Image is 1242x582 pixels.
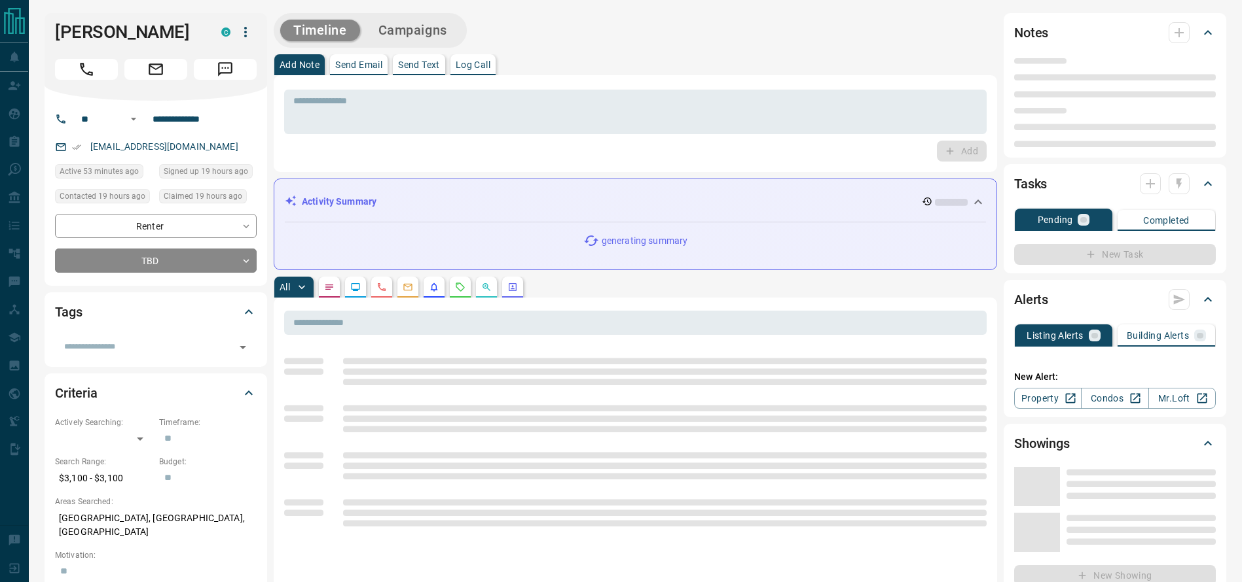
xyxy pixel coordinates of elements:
svg: Email Verified [72,143,81,152]
button: Timeline [280,20,360,41]
button: Campaigns [365,20,460,41]
p: Actively Searching: [55,417,153,428]
a: Property [1014,388,1082,409]
a: Condos [1081,388,1148,409]
div: Tue Sep 16 2025 [159,189,257,207]
p: generating summary [602,234,687,248]
p: [GEOGRAPHIC_DATA], [GEOGRAPHIC_DATA], [GEOGRAPHIC_DATA] [55,507,257,543]
div: Alerts [1014,284,1216,315]
div: Tags [55,296,257,328]
h2: Alerts [1014,289,1048,310]
span: Message [194,59,257,80]
div: TBD [55,248,257,273]
svg: Calls [376,282,387,292]
p: Send Email [335,60,382,69]
p: Timeframe: [159,417,257,428]
svg: Opportunities [481,282,492,292]
svg: Listing Alerts [429,282,439,292]
p: Pending [1038,215,1073,224]
h2: Notes [1014,22,1048,43]
p: Budget: [159,456,257,468]
div: Showings [1014,428,1216,459]
p: Activity Summary [302,195,376,209]
span: Email [124,59,187,80]
p: Add Note [280,60,320,69]
span: Signed up 19 hours ago [164,165,248,178]
p: $3,100 - $3,100 [55,468,153,489]
p: Motivation: [55,549,257,561]
div: Tue Sep 16 2025 [55,189,153,207]
p: New Alert: [1014,370,1216,384]
div: Activity Summary [285,190,986,214]
span: Active 53 minutes ago [60,165,139,178]
span: Contacted 19 hours ago [60,190,145,203]
div: Renter [55,214,257,238]
div: Criteria [55,377,257,409]
svg: Requests [455,282,466,292]
svg: Emails [403,282,413,292]
p: Areas Searched: [55,496,257,507]
p: Search Range: [55,456,153,468]
a: [EMAIL_ADDRESS][DOMAIN_NAME] [90,141,238,152]
h2: Criteria [55,383,98,403]
svg: Agent Actions [507,282,518,292]
div: Wed Sep 17 2025 [55,164,153,182]
p: Listing Alerts [1027,331,1084,340]
button: Open [126,111,141,127]
svg: Lead Browsing Activity [350,282,361,292]
p: Send Text [398,60,440,69]
span: Call [55,59,118,80]
p: Completed [1143,216,1190,225]
a: Mr.Loft [1148,388,1216,409]
div: Tue Sep 16 2025 [159,164,257,182]
h2: Tasks [1014,173,1047,194]
svg: Notes [324,282,335,292]
div: Tasks [1014,168,1216,199]
h2: Showings [1014,433,1070,454]
div: condos.ca [221,27,230,37]
h2: Tags [55,301,82,322]
p: Log Call [456,60,490,69]
h1: [PERSON_NAME] [55,22,202,43]
p: Building Alerts [1127,331,1189,340]
div: Notes [1014,17,1216,48]
span: Claimed 19 hours ago [164,190,242,203]
p: All [280,282,290,292]
button: Open [234,338,252,356]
